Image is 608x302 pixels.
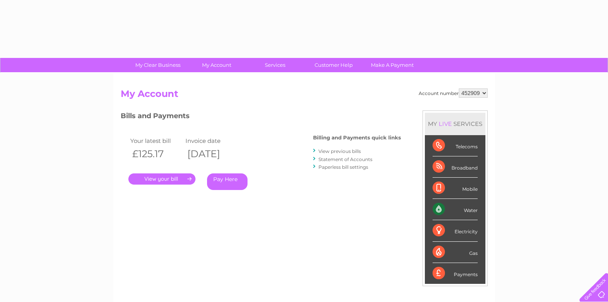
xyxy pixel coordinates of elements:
a: View previous bills [318,148,361,154]
a: My Clear Business [126,58,190,72]
div: Water [433,199,478,220]
div: LIVE [437,120,453,127]
th: [DATE] [184,146,239,162]
a: Services [243,58,307,72]
a: Make A Payment [360,58,424,72]
div: MY SERVICES [425,113,485,135]
a: Customer Help [302,58,365,72]
div: Telecoms [433,135,478,156]
a: Paperless bill settings [318,164,368,170]
h4: Billing and Payments quick links [313,135,401,141]
div: Gas [433,242,478,263]
div: Broadband [433,156,478,178]
td: Your latest bill [128,136,184,146]
td: Invoice date [184,136,239,146]
h3: Bills and Payments [121,110,401,124]
a: My Account [185,58,248,72]
div: Electricity [433,220,478,241]
th: £125.17 [128,146,184,162]
div: Mobile [433,178,478,199]
a: . [128,173,195,185]
a: Pay Here [207,173,248,190]
div: Account number [419,88,488,98]
div: Payments [433,263,478,284]
a: Statement of Accounts [318,156,372,162]
h2: My Account [121,88,488,103]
